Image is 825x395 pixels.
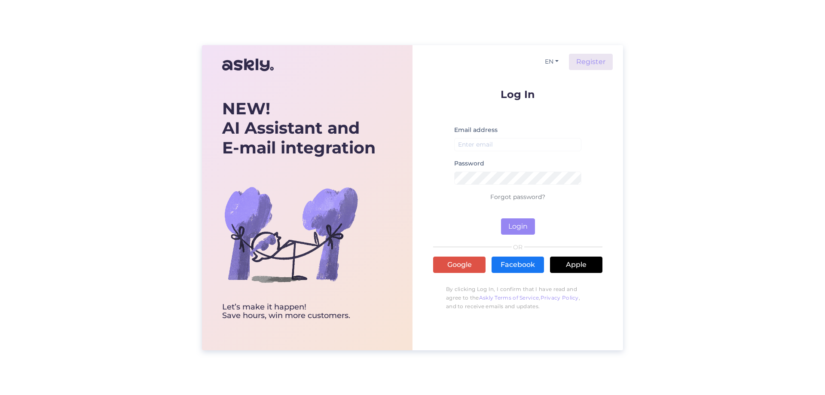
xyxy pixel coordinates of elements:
[479,294,539,301] a: Askly Terms of Service
[490,193,545,201] a: Forgot password?
[222,165,360,303] img: bg-askly
[433,257,486,273] a: Google
[454,138,581,151] input: Enter email
[541,55,562,68] button: EN
[433,89,602,100] p: Log In
[512,244,524,250] span: OR
[222,99,376,158] div: AI Assistant and E-mail integration
[541,294,579,301] a: Privacy Policy
[454,159,484,168] label: Password
[222,303,376,320] div: Let’s make it happen! Save hours, win more customers.
[492,257,544,273] a: Facebook
[501,218,535,235] button: Login
[222,55,274,75] img: Askly
[550,257,602,273] a: Apple
[454,126,498,135] label: Email address
[222,98,270,119] b: NEW!
[433,281,602,315] p: By clicking Log In, I confirm that I have read and agree to the , , and to receive emails and upd...
[569,54,613,70] a: Register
